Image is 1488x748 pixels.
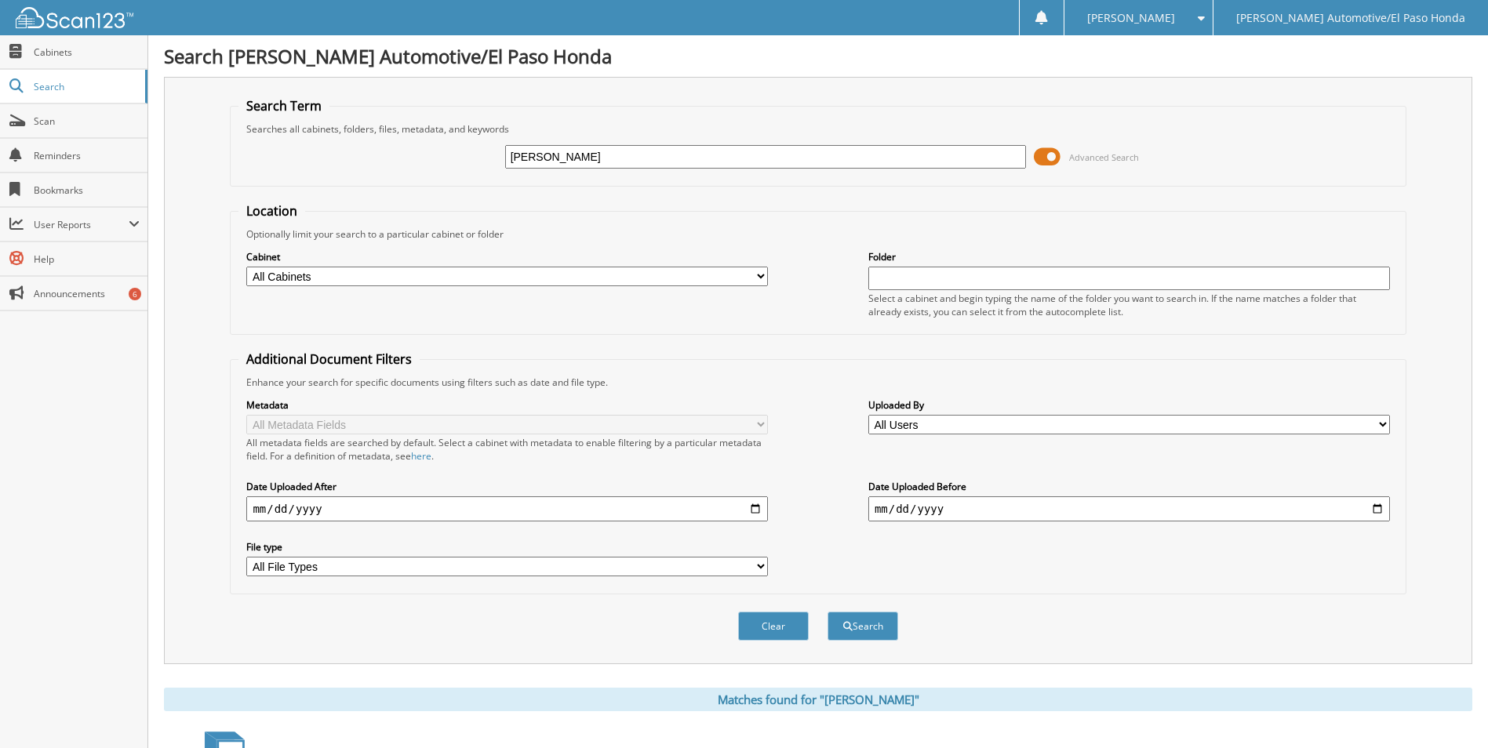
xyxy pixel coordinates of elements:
legend: Location [238,202,305,220]
div: All metadata fields are searched by default. Select a cabinet with metadata to enable filtering b... [246,436,768,463]
span: Advanced Search [1069,151,1139,163]
span: Help [34,252,140,266]
legend: Additional Document Filters [238,350,420,368]
div: Matches found for "[PERSON_NAME]" [164,688,1472,711]
label: Date Uploaded Before [868,480,1390,493]
span: Reminders [34,149,140,162]
span: Announcements [34,287,140,300]
div: Enhance your search for specific documents using filters such as date and file type. [238,376,1397,389]
div: Searches all cabinets, folders, files, metadata, and keywords [238,122,1397,136]
div: Optionally limit your search to a particular cabinet or folder [238,227,1397,241]
img: scan123-logo-white.svg [16,7,133,28]
span: Search [34,80,137,93]
div: Select a cabinet and begin typing the name of the folder you want to search in. If the name match... [868,292,1390,318]
span: Cabinets [34,45,140,59]
button: Clear [738,612,809,641]
span: Bookmarks [34,183,140,197]
button: Search [828,612,898,641]
a: here [411,449,431,463]
span: Scan [34,114,140,128]
h1: Search [PERSON_NAME] Automotive/El Paso Honda [164,43,1472,69]
input: start [246,496,768,521]
label: Metadata [246,398,768,412]
span: [PERSON_NAME] Automotive/El Paso Honda [1236,13,1465,23]
span: [PERSON_NAME] [1087,13,1175,23]
span: User Reports [34,218,129,231]
label: Folder [868,250,1390,263]
label: File type [246,540,768,554]
label: Uploaded By [868,398,1390,412]
label: Cabinet [246,250,768,263]
div: 6 [129,288,141,300]
input: end [868,496,1390,521]
label: Date Uploaded After [246,480,768,493]
legend: Search Term [238,97,329,114]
